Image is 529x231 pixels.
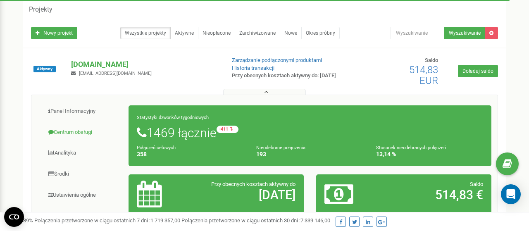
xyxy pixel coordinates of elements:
a: Nowe [280,27,302,39]
a: Środki [38,164,129,184]
button: Open CMP widget [4,207,24,227]
a: Aktywne [170,27,198,39]
a: Zarchiwizowane [235,27,280,39]
small: Stosunek nieodebranych połączeń [376,145,446,150]
h4: 13,14 % [376,151,483,157]
h4: 193 [256,151,363,157]
span: 514,83 EUR [409,64,438,86]
a: Ustawienia ogólne [38,185,129,205]
h1: 1469 łącznie [137,126,483,140]
a: Analityka [38,143,129,163]
u: 7 339 146,00 [300,217,330,224]
span: Połączenia przetworzone w ciągu ostatnich 30 dni : [181,217,330,224]
span: Saldo [470,181,483,187]
a: Zarządzanie podłączonymi produktami [232,57,322,63]
input: Wyszukiwanie [391,27,445,39]
span: [EMAIL_ADDRESS][DOMAIN_NAME] [79,71,152,76]
a: Centrum obsługi [38,122,129,143]
p: [DOMAIN_NAME] [71,59,219,70]
small: Nieodebrane połączenia [256,145,305,150]
a: Okres próbny [301,27,340,39]
h2: 514,83 € [381,188,483,202]
small: Statystyki dzwonków tygodniowych [137,115,209,120]
a: Historia transakcji [232,65,274,71]
span: Saldo [425,57,438,63]
span: Aktywny [33,66,56,72]
a: Nieopłacone [198,27,235,39]
u: 1 719 357,00 [150,217,180,224]
h2: [DATE] [194,188,295,202]
div: Open Intercom Messenger [501,184,521,204]
span: Połączenia przetworzone w ciągu ostatnich 7 dni : [34,217,180,224]
h4: 358 [137,151,244,157]
h5: Projekty [29,6,52,13]
a: Nowy projekt [31,27,77,39]
a: Wszystkie projekty [120,27,171,39]
a: Doładuj saldo [458,65,498,77]
a: Panel Informacyjny [38,101,129,121]
small: Połączeń celowych [137,145,176,150]
button: Wyszukiwanie [444,27,485,39]
p: Przy obecnych kosztach aktywny do: [DATE] [232,72,339,80]
span: Przy obecnych kosztach aktywny do [211,181,295,187]
small: -411 [217,126,238,133]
